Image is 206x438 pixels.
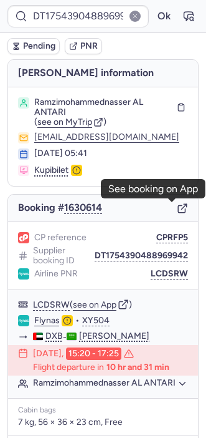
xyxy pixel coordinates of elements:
[82,316,110,326] button: XY504
[37,117,92,127] span: see on MyTrip
[34,165,68,176] span: Kupibilet
[34,97,172,117] span: Ramzimohammednasser AL ANTARI
[34,117,106,127] button: (see on MyTrip)
[34,233,87,243] span: CP reference
[34,269,78,279] span: Airline PNR
[64,202,102,213] button: 1630614
[8,60,198,87] h4: [PERSON_NAME] information
[154,6,174,26] button: Ok
[95,251,188,261] button: DT1754390488969942
[18,406,188,415] div: Cabin bags
[23,41,55,51] span: Pending
[73,300,116,310] button: see on App
[80,41,98,51] span: PNR
[18,268,29,280] figure: XY airline logo
[33,363,169,372] p: Flight departure in
[18,315,29,326] figure: XY airline logo
[33,246,95,266] span: Supplier booking ID
[33,300,70,310] button: LCDSRW
[34,315,188,326] div: •
[18,232,29,243] figure: 1L airline logo
[79,331,149,341] span: [PERSON_NAME]
[7,38,60,54] button: Pending
[151,269,188,279] button: LCDSRW
[33,378,188,389] button: Ramzimohammednasser AL ANTARI
[33,348,134,360] div: [DATE],
[34,132,179,142] button: [EMAIL_ADDRESS][DOMAIN_NAME]
[33,331,188,343] div: -
[108,183,198,195] div: See booking on App
[7,5,149,27] input: PNR Reference
[18,417,188,428] p: 7 kg, 56 × 36 × 23 cm, Free
[45,331,63,341] span: DXB
[18,202,102,213] span: Booking #
[34,148,188,158] div: [DATE] 05:41
[106,363,169,372] time: 10 hr and 31 min
[65,38,102,54] button: PNR
[156,233,188,243] button: CPRFP5
[33,299,188,310] div: ( )
[34,315,60,326] a: Flynas
[66,348,121,360] time: 15:20 - 17:25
